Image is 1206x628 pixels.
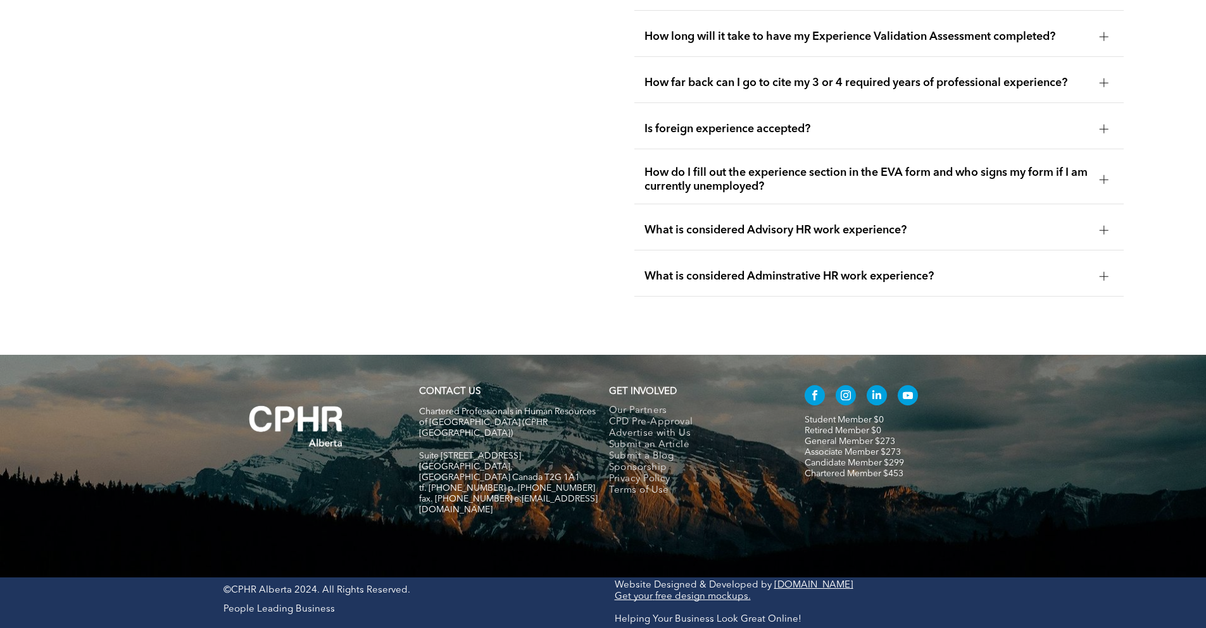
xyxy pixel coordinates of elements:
[805,437,895,446] a: General Member $273
[805,416,884,424] a: Student Member $0
[615,581,772,590] a: Website Designed & Developed by
[898,385,918,409] a: youtube
[419,484,595,493] span: tf. [PHONE_NUMBER] p. [PHONE_NUMBER]
[609,451,778,462] a: Submit a Blog
[867,385,887,409] a: linkedin
[609,474,778,485] a: Privacy Policy
[419,387,481,397] a: CONTACT US
[805,426,881,435] a: Retired Member $0
[805,385,825,409] a: facebook
[644,269,1090,283] span: What is considered Adminstrative HR work experience?
[805,459,904,467] a: Candidate Member $299
[805,469,903,478] a: Chartered Member $453
[609,485,778,496] a: Terms of Use
[223,380,369,472] img: A white background with a few lines on it
[658,615,801,624] span: our Business Look Great Online!
[609,405,778,417] a: Our Partners
[223,605,335,614] span: People Leading Business
[419,495,598,514] span: fax. [PHONE_NUMBER] e:[EMAIL_ADDRESS][DOMAIN_NAME]
[615,592,653,601] a: Get your
[223,586,410,595] span: ©CPHR Alberta 2024. All Rights Reserved.
[644,122,1090,136] span: Is foreign experience accepted?
[609,428,778,440] a: Advertise with Us
[805,448,901,457] a: Associate Member $273
[644,30,1090,44] span: How long will it take to have my Experience Validation Assessment completed?
[419,462,580,482] span: [GEOGRAPHIC_DATA], [GEOGRAPHIC_DATA] Canada T2G 1A1
[419,452,521,460] span: Suite [STREET_ADDRESS]
[644,223,1090,237] span: What is considered Advisory HR work experience?
[609,387,677,397] span: GET INVOLVED
[609,462,778,474] a: Sponsorship
[419,407,596,438] span: Chartered Professionals in Human Resources of [GEOGRAPHIC_DATA] (CPHR [GEOGRAPHIC_DATA])
[655,592,751,601] a: free design mockups.
[609,440,778,451] a: Submit an Article
[836,385,856,409] a: instagram
[609,417,778,428] a: CPD Pre-Approval
[615,615,658,624] a: Helping Y
[644,76,1090,90] span: How far back can I go to cite my 3 or 4 required years of professional experience?
[644,166,1090,194] span: How do I fill out the experience section in the EVA form and who signs my form if I am currently ...
[774,581,853,590] a: [DOMAIN_NAME]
